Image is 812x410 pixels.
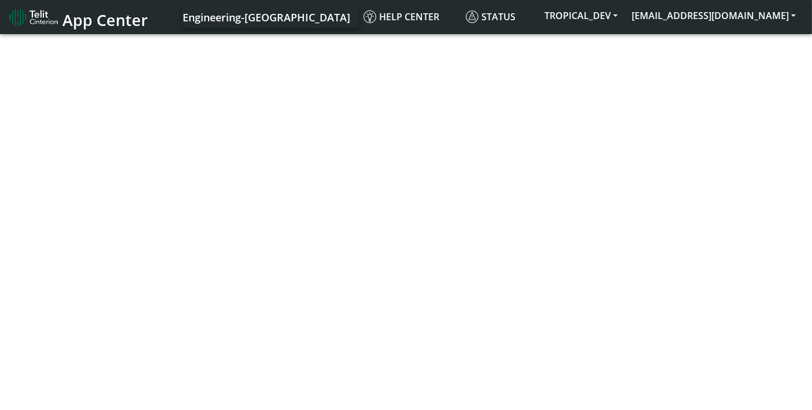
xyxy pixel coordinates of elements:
[9,5,146,29] a: App Center
[62,9,148,31] span: App Center
[359,5,461,28] a: Help center
[364,10,376,23] img: knowledge.svg
[364,10,439,23] span: Help center
[625,5,803,26] button: [EMAIL_ADDRESS][DOMAIN_NAME]
[9,8,58,27] img: logo-telit-cinterion-gw-new.png
[461,5,537,28] a: Status
[183,10,350,24] span: Engineering-[GEOGRAPHIC_DATA]
[182,5,350,28] a: Your current platform instance
[537,5,625,26] button: TROPICAL_DEV
[466,10,479,23] img: status.svg
[466,10,516,23] span: Status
